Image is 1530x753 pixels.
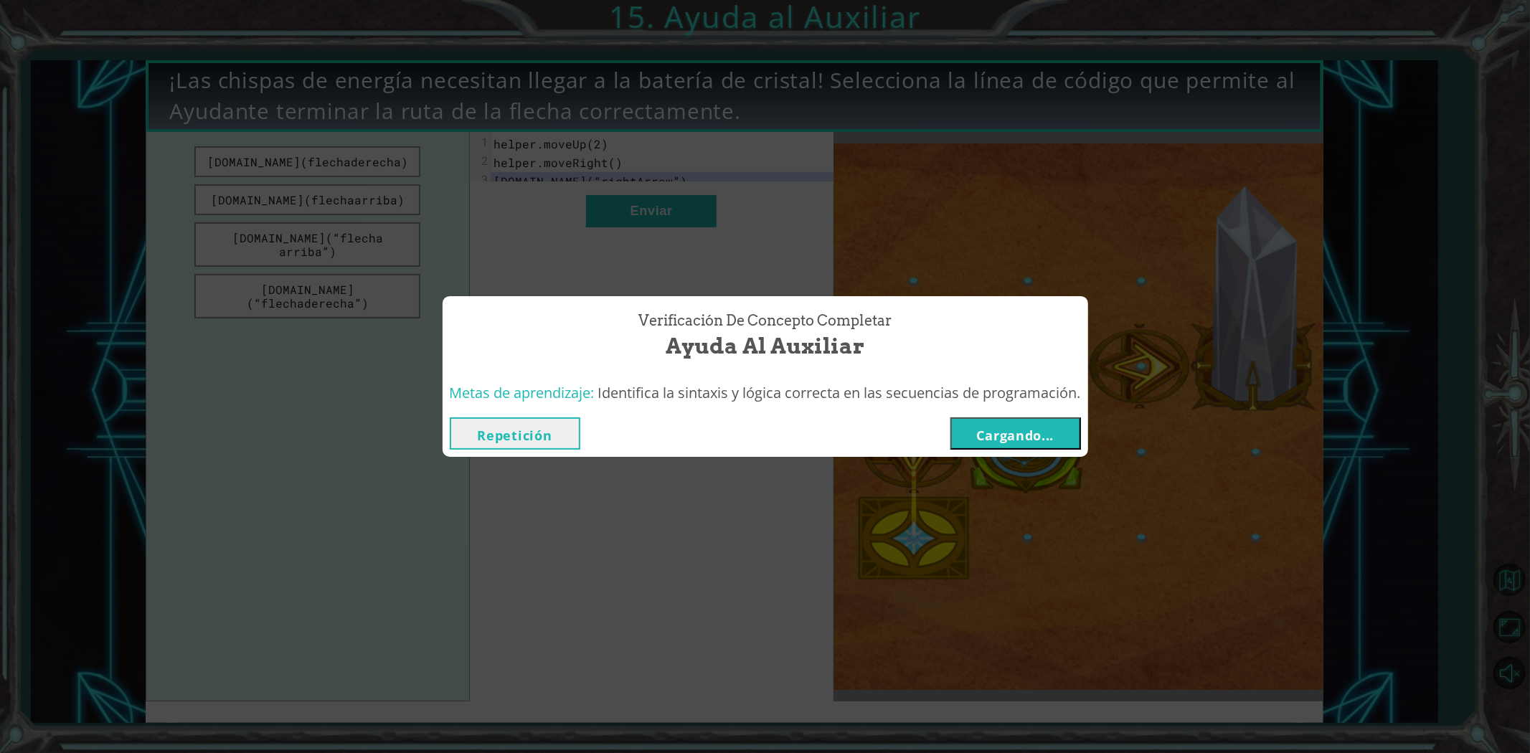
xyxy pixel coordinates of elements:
font: Repetición [477,427,552,444]
font: Cargando... [977,427,1054,444]
button: Cargando... [950,417,1081,450]
font: Ayuda al Auxiliar [666,333,864,359]
font: Verificación de Concepto Completar [638,312,892,329]
button: Repetición [450,417,580,450]
font: Metas de aprendizaje: [450,383,595,402]
font: Identifica la sintaxis y lógica correcta en las secuencias de programación. [598,383,1081,402]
